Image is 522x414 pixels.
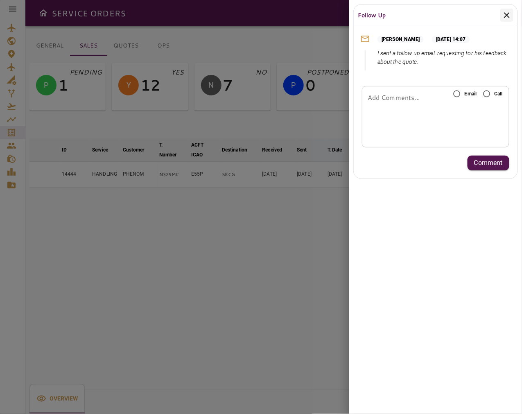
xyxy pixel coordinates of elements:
[465,90,477,97] span: Email
[474,158,503,168] p: Comment
[377,36,424,43] p: [PERSON_NAME]
[468,156,509,170] button: Comment
[358,11,386,20] h6: Follow Up
[495,90,503,97] span: Call
[432,36,470,43] p: [DATE] 14:07
[377,49,510,66] p: I sent a follow up email, requesting for his feedback about the quote.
